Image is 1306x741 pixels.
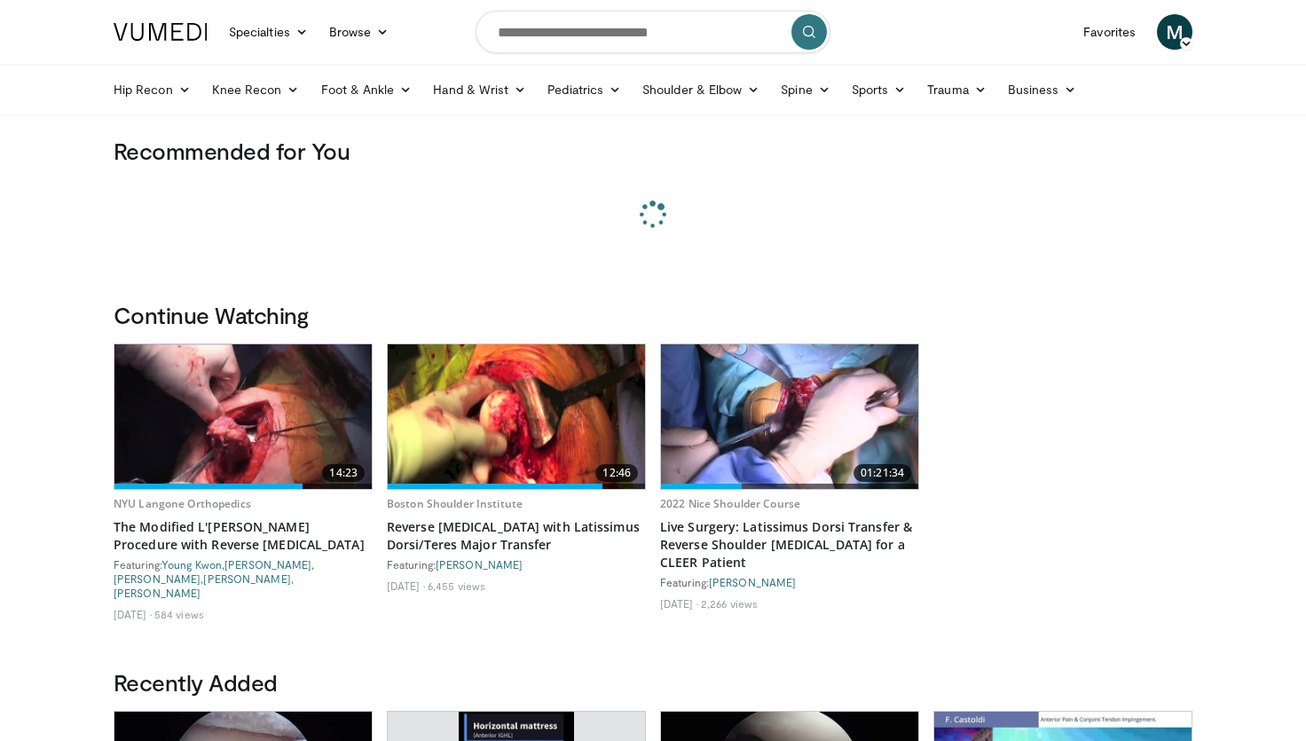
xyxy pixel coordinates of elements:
a: Trauma [917,72,997,107]
h3: Recently Added [114,668,1192,697]
a: Spine [770,72,840,107]
a: Sports [841,72,917,107]
a: M [1157,14,1192,50]
li: 584 views [154,607,204,621]
img: 3d0a9ae9-7ca5-4d4a-a915-e21d0680e359.620x360_q85_upscale.jpg [114,344,372,489]
a: Reverse [MEDICAL_DATA] with Latissimus Dorsi/Teres Major Transfer [387,518,646,554]
a: Live Surgery: Latissimus Dorsi Transfer & Reverse Shoulder [MEDICAL_DATA] for a CLEER Patient [660,518,919,572]
span: 14:23 [322,464,365,482]
a: The Modified L'[PERSON_NAME] Procedure with Reverse [MEDICAL_DATA] [114,518,373,554]
a: 2022 Nice Shoulder Course [660,496,800,511]
div: Featuring: [387,557,646,572]
h3: Continue Watching [114,301,1192,329]
a: [PERSON_NAME] [114,587,201,599]
a: Foot & Ankle [311,72,423,107]
a: Specialties [218,14,319,50]
span: 12:46 [595,464,638,482]
li: [DATE] [387,579,425,593]
li: [DATE] [660,596,698,611]
a: 12:46 [388,344,645,489]
a: [PERSON_NAME] [224,558,311,571]
div: Featuring: , , , , [114,557,373,600]
a: Boston Shoulder Institute [387,496,523,511]
input: Search topics, interventions [476,11,830,53]
span: 01:21:34 [854,464,911,482]
a: Shoulder & Elbow [632,72,770,107]
a: [PERSON_NAME] [114,572,201,585]
li: 6,455 views [428,579,485,593]
a: NYU Langone Orthopedics [114,496,251,511]
img: 1c9b9aeb-9611-4edb-beaf-b26b74143cc6.620x360_q85_upscale.jpg [661,344,918,489]
li: [DATE] [114,607,152,621]
img: VuMedi Logo [114,23,208,41]
a: Favorites [1073,14,1146,50]
a: [PERSON_NAME] [203,572,290,585]
a: Hip Recon [103,72,201,107]
div: Featuring: [660,575,919,589]
a: 01:21:34 [661,344,918,489]
img: 325697_0000_1.png.620x360_q85_upscale.jpg [388,344,645,489]
a: Hand & Wrist [422,72,537,107]
a: Young Kwon [161,558,222,571]
li: 2,266 views [701,596,758,611]
a: Business [997,72,1088,107]
a: Knee Recon [201,72,311,107]
a: Pediatrics [537,72,632,107]
a: [PERSON_NAME] [709,576,796,588]
a: 14:23 [114,344,372,489]
a: [PERSON_NAME] [436,558,523,571]
h3: Recommended for You [114,137,1192,165]
a: Browse [319,14,400,50]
